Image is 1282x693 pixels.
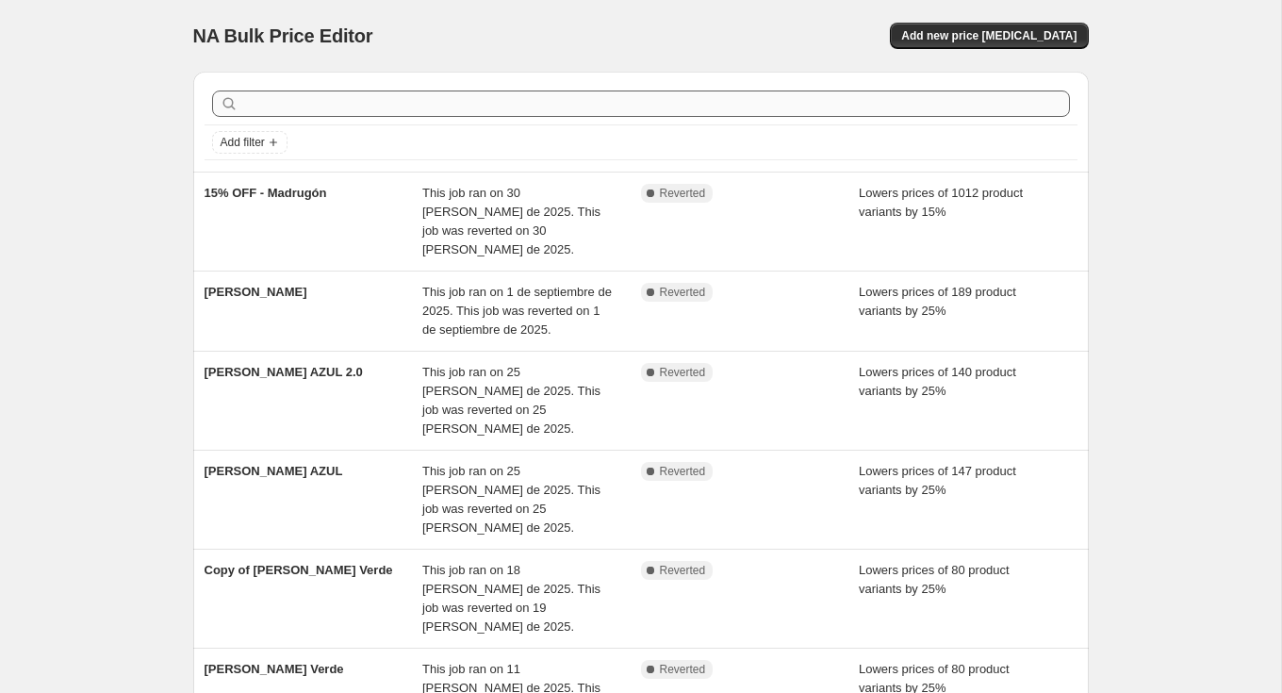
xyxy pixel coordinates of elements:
span: Reverted [660,563,706,578]
span: 15% OFF - Madrugón [205,186,327,200]
span: NA Bulk Price Editor [193,25,373,46]
span: [PERSON_NAME] AZUL 2.0 [205,365,363,379]
span: This job ran on 25 [PERSON_NAME] de 2025. This job was reverted on 25 [PERSON_NAME] de 2025. [422,464,600,535]
span: Reverted [660,365,706,380]
span: This job ran on 30 [PERSON_NAME] de 2025. This job was reverted on 30 [PERSON_NAME] de 2025. [422,186,600,256]
span: Reverted [660,662,706,677]
span: [PERSON_NAME] [205,285,307,299]
span: Lowers prices of 80 product variants by 25% [859,563,1010,596]
button: Add new price [MEDICAL_DATA] [890,23,1088,49]
span: Reverted [660,186,706,201]
span: Add filter [221,135,265,150]
span: This job ran on 18 [PERSON_NAME] de 2025. This job was reverted on 19 [PERSON_NAME] de 2025. [422,563,600,634]
span: Reverted [660,464,706,479]
button: Add filter [212,131,288,154]
span: [PERSON_NAME] AZUL [205,464,343,478]
span: This job ran on 1 de septiembre de 2025. This job was reverted on 1 de septiembre de 2025. [422,285,612,337]
span: Add new price [MEDICAL_DATA] [901,28,1077,43]
span: Reverted [660,285,706,300]
span: Lowers prices of 147 product variants by 25% [859,464,1016,497]
span: Lowers prices of 1012 product variants by 15% [859,186,1023,219]
span: This job ran on 25 [PERSON_NAME] de 2025. This job was reverted on 25 [PERSON_NAME] de 2025. [422,365,600,436]
span: Lowers prices of 140 product variants by 25% [859,365,1016,398]
span: Copy of [PERSON_NAME] Verde [205,563,393,577]
span: [PERSON_NAME] Verde [205,662,344,676]
span: Lowers prices of 189 product variants by 25% [859,285,1016,318]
